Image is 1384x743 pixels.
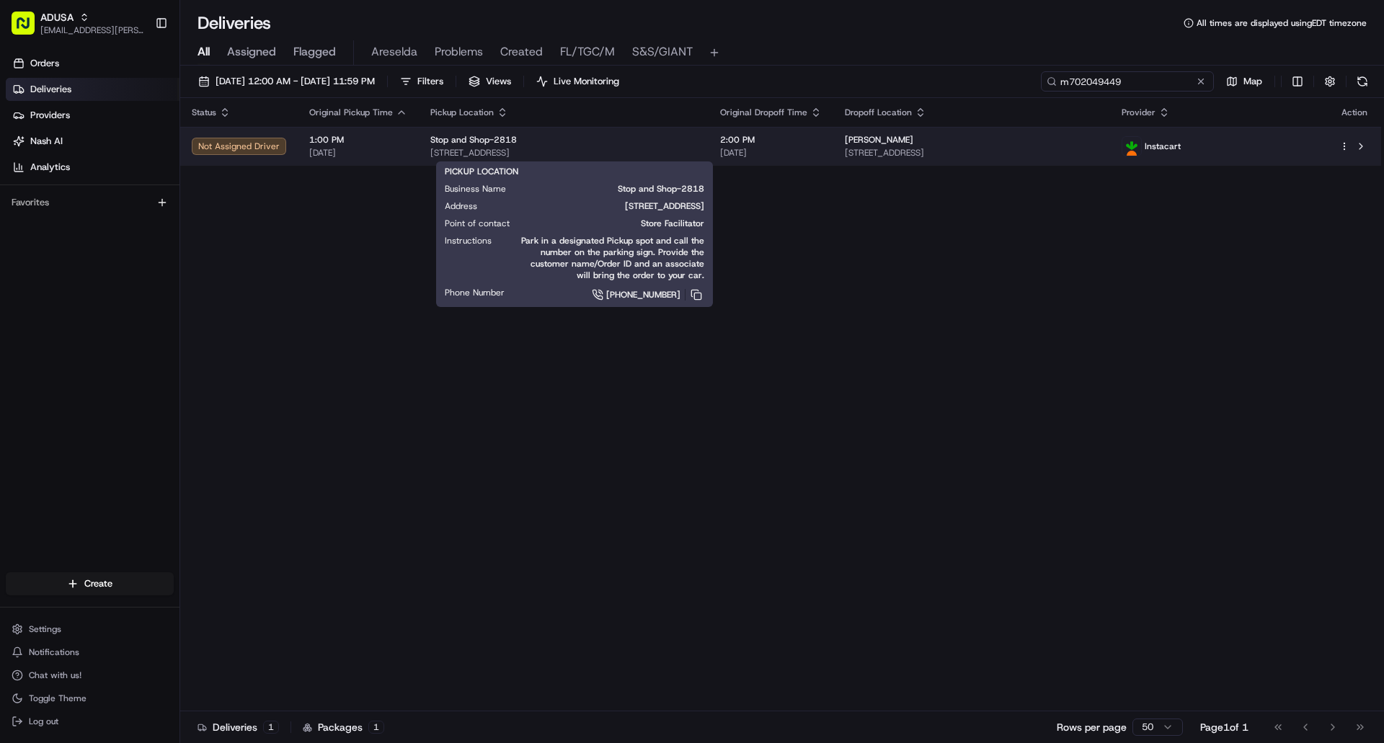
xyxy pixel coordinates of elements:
[29,716,58,727] span: Log out
[1122,137,1141,156] img: profile_instacart_ahold_partner.png
[515,235,704,281] span: Park in a designated Pickup spot and call the number on the parking sign. Provide the customer na...
[6,665,174,685] button: Chat with us!
[303,720,384,734] div: Packages
[49,152,182,164] div: We're available if you need us!
[29,693,86,704] span: Toggle Theme
[445,235,492,246] span: Instructions
[6,711,174,731] button: Log out
[198,12,271,35] h1: Deliveries
[500,200,704,212] span: [STREET_ADDRESS]
[6,78,179,101] a: Deliveries
[430,134,517,146] span: Stop and Shop-2818
[14,138,40,164] img: 1736555255976-a54dd68f-1ca7-489b-9aae-adbdc363a1c4
[1122,107,1155,118] span: Provider
[533,218,704,229] span: Store Facilitator
[6,688,174,708] button: Toggle Theme
[462,71,518,92] button: Views
[49,138,236,152] div: Start new chat
[530,71,626,92] button: Live Monitoring
[430,147,697,159] span: [STREET_ADDRESS]
[6,130,179,153] a: Nash AI
[14,210,26,222] div: 📗
[263,721,279,734] div: 1
[6,642,174,662] button: Notifications
[198,720,279,734] div: Deliveries
[293,43,336,61] span: Flagged
[430,107,494,118] span: Pickup Location
[445,166,518,177] span: PICKUP LOCATION
[554,75,619,88] span: Live Monitoring
[30,83,71,96] span: Deliveries
[368,721,384,734] div: 1
[632,43,693,61] span: S&S/GIANT
[14,58,262,81] p: Welcome 👋
[122,210,133,222] div: 💻
[6,191,174,214] div: Favorites
[1339,107,1370,118] div: Action
[198,43,210,61] span: All
[309,107,393,118] span: Original Pickup Time
[102,244,174,255] a: Powered byPylon
[720,107,807,118] span: Original Dropoff Time
[528,287,704,303] a: [PHONE_NUMBER]
[417,75,443,88] span: Filters
[30,135,63,148] span: Nash AI
[1145,141,1181,152] span: Instacart
[845,134,913,146] span: [PERSON_NAME]
[560,43,615,61] span: FL/TGC/M
[84,577,112,590] span: Create
[720,147,822,159] span: [DATE]
[845,147,1099,159] span: [STREET_ADDRESS]
[29,623,61,635] span: Settings
[1041,71,1214,92] input: Type to search
[30,57,59,70] span: Orders
[116,203,237,229] a: 💻API Documentation
[720,134,822,146] span: 2:00 PM
[1220,71,1269,92] button: Map
[6,156,179,179] a: Analytics
[40,25,143,36] button: [EMAIL_ADDRESS][PERSON_NAME][DOMAIN_NAME]
[6,6,149,40] button: ADUSA[EMAIL_ADDRESS][PERSON_NAME][DOMAIN_NAME]
[371,43,417,61] span: Areselda
[245,142,262,159] button: Start new chat
[394,71,450,92] button: Filters
[486,75,511,88] span: Views
[445,200,477,212] span: Address
[445,287,505,298] span: Phone Number
[529,183,704,195] span: Stop and Shop-2818
[1352,71,1372,92] button: Refresh
[435,43,483,61] span: Problems
[1243,75,1262,88] span: Map
[1200,720,1248,734] div: Page 1 of 1
[309,147,407,159] span: [DATE]
[192,107,216,118] span: Status
[227,43,276,61] span: Assigned
[136,209,231,223] span: API Documentation
[29,669,81,681] span: Chat with us!
[143,244,174,255] span: Pylon
[6,619,174,639] button: Settings
[1197,17,1367,29] span: All times are displayed using EDT timezone
[606,289,680,301] span: [PHONE_NUMBER]
[29,209,110,223] span: Knowledge Base
[6,104,179,127] a: Providers
[845,107,912,118] span: Dropoff Location
[445,183,506,195] span: Business Name
[445,218,510,229] span: Point of contact
[30,109,70,122] span: Providers
[1057,720,1127,734] p: Rows per page
[500,43,543,61] span: Created
[6,52,179,75] a: Orders
[29,646,79,658] span: Notifications
[30,161,70,174] span: Analytics
[6,572,174,595] button: Create
[14,14,43,43] img: Nash
[309,134,407,146] span: 1:00 PM
[9,203,116,229] a: 📗Knowledge Base
[192,71,381,92] button: [DATE] 12:00 AM - [DATE] 11:59 PM
[37,93,238,108] input: Clear
[40,10,74,25] button: ADUSA
[216,75,375,88] span: [DATE] 12:00 AM - [DATE] 11:59 PM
